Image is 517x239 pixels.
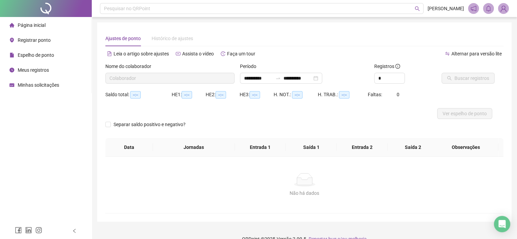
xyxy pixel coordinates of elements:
span: to [275,75,281,81]
th: Data [105,138,153,157]
span: Alternar para versão lite [451,51,502,56]
img: 93980 [498,3,509,14]
th: Saída 2 [387,138,438,157]
span: linkedin [25,227,32,234]
span: Observações [439,143,493,151]
span: Histórico de ajustes [152,36,193,41]
div: HE 2: [206,91,240,99]
span: Faltas: [368,92,383,97]
span: left [72,228,77,233]
span: clock-circle [10,68,14,72]
span: environment [10,38,14,42]
span: swap-right [275,75,281,81]
span: file-text [107,51,112,56]
span: --:-- [130,91,141,99]
span: Meus registros [18,67,49,73]
span: notification [470,5,477,12]
th: Saída 1 [286,138,337,157]
span: Ajustes de ponto [105,36,141,41]
th: Entrada 1 [235,138,286,157]
span: file [10,53,14,57]
span: [PERSON_NAME] [428,5,464,12]
span: Registros [374,63,400,70]
span: instagram [35,227,42,234]
th: Jornadas [153,138,235,157]
div: H. NOT.: [274,91,318,99]
span: Minhas solicitações [18,82,59,88]
span: Página inicial [18,22,46,28]
span: 0 [397,92,399,97]
span: --:-- [182,91,192,99]
span: Faça um tour [227,51,255,56]
th: Entrada 2 [337,138,388,157]
span: Assista o vídeo [182,51,214,56]
span: info-circle [395,64,400,69]
span: home [10,23,14,28]
span: --:-- [249,91,260,99]
span: schedule [10,83,14,87]
span: --:-- [216,91,226,99]
label: Período [240,63,261,70]
button: Buscar registros [442,73,495,84]
span: Registrar ponto [18,37,51,43]
span: facebook [15,227,22,234]
span: Separar saldo positivo e negativo? [111,121,188,128]
div: Open Intercom Messenger [494,216,510,232]
div: HE 3: [240,91,274,99]
span: bell [485,5,492,12]
span: Leia o artigo sobre ajustes [114,51,169,56]
button: Ver espelho de ponto [437,108,492,119]
div: Saldo total: [105,91,172,99]
span: youtube [176,51,180,56]
span: history [221,51,225,56]
label: Nome do colaborador [105,63,156,70]
div: HE 1: [172,91,206,99]
span: Espelho de ponto [18,52,54,58]
span: --:-- [292,91,303,99]
span: swap [445,51,450,56]
span: search [415,6,420,11]
span: --:-- [339,91,349,99]
div: H. TRAB.: [318,91,367,99]
div: Não há dados [114,189,495,197]
th: Observações [434,138,499,157]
